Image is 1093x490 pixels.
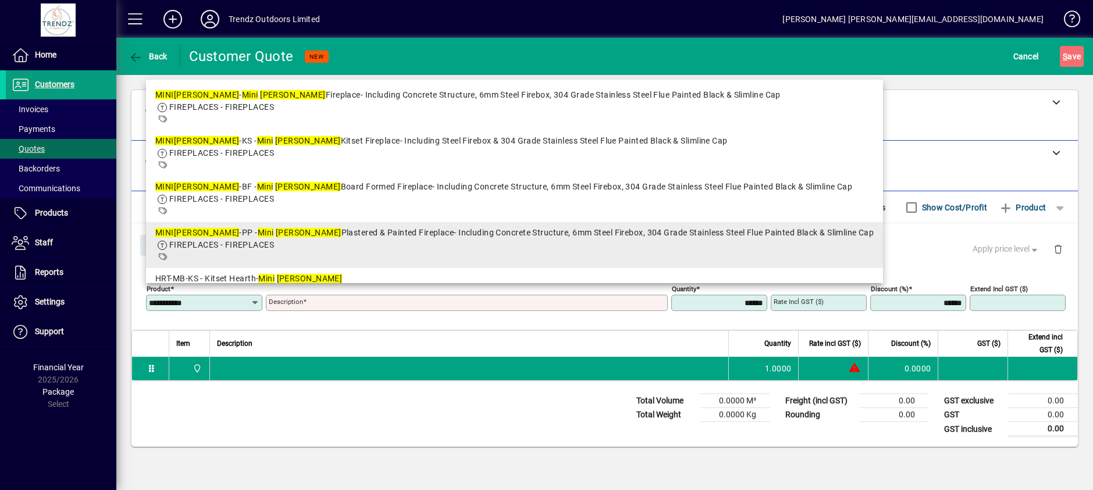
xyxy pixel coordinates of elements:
span: Quotes [12,144,45,153]
a: Payments [6,119,116,139]
span: Home [35,50,56,59]
span: Quantity [764,337,791,350]
td: Freight (incl GST) [779,394,859,408]
em: [PERSON_NAME] [275,136,341,145]
em: [PERSON_NAME] [260,90,326,99]
span: Reports [35,267,63,277]
td: 0.00 [859,394,929,408]
td: 0.0000 Kg [700,408,770,422]
mat-label: Quantity [672,285,696,293]
div: Customer Quote [189,47,294,66]
em: MINI [155,228,174,237]
td: 0.0000 [868,357,938,380]
mat-option: MINIBURTON-BF - Mini Burton Board Formed Fireplace- Including Concrete Structure, 6mm Steel Fireb... [146,176,883,222]
a: Invoices [6,99,116,119]
a: Backorders [6,159,116,178]
a: Settings [6,288,116,317]
em: [PERSON_NAME] [174,228,240,237]
label: Show Cost/Profit [920,202,987,213]
a: Reports [6,258,116,287]
a: Quotes [6,139,116,159]
div: -BF - Board Formed Fireplace- Including Concrete Structure, 6mm Steel Firebox, 304 Grade Stainles... [155,181,874,193]
span: Discount (%) [891,337,931,350]
span: Backorders [12,164,60,173]
div: - Fireplace- Including Concrete Structure, 6mm Steel Firebox, 304 Grade Stainless Steel Flue Pain... [155,89,874,101]
span: Description [217,337,252,350]
span: S [1063,52,1067,61]
a: Communications [6,178,116,198]
div: HRT-MB-KS - Kitset Hearth- [155,273,874,285]
button: Close [140,235,180,256]
app-page-header-button: Delete [1044,244,1072,254]
button: Profile [191,9,229,30]
a: Products [6,199,116,228]
span: FIREPLACES - FIREPLACES [169,194,274,203]
app-page-header-button: Close [137,239,183,250]
span: 1.0000 [765,363,792,374]
span: Package [42,387,74,396]
td: Total Weight [631,408,700,422]
td: 0.0000 M³ [700,394,770,408]
em: MINI [155,90,174,99]
span: FIREPLACES - FIREPLACES [169,102,274,112]
button: Back [126,46,170,67]
span: Customers [35,80,74,89]
span: Support [35,327,64,336]
em: [PERSON_NAME] [275,182,341,191]
div: Trendz Outdoors Limited [229,10,320,28]
div: Product [131,223,1078,266]
td: GST [938,408,1008,422]
span: Communications [12,184,80,193]
span: Products [35,208,68,217]
span: Close [145,236,175,255]
td: 0.00 [1008,408,1078,422]
em: MINI [155,182,174,191]
span: Settings [35,297,65,306]
div: [PERSON_NAME] [PERSON_NAME][EMAIL_ADDRESS][DOMAIN_NAME] [782,10,1044,28]
span: New Plymouth [190,362,203,375]
span: Back [129,52,168,61]
label: Show Line Volumes/Weights [777,202,885,213]
em: Mini [242,90,258,99]
span: Cancel [1013,47,1039,66]
span: Financial Year [33,363,84,372]
a: Knowledge Base [1055,2,1078,40]
em: MINI [155,136,174,145]
mat-option: MINIBURTON - Mini Burton Fireplace- Including Concrete Structure, 6mm Steel Firebox, 304 Grade St... [146,84,883,130]
td: 0.00 [859,408,929,422]
em: [PERSON_NAME] [277,274,343,283]
mat-label: Rate incl GST ($) [774,298,824,306]
mat-label: Discount (%) [871,285,909,293]
button: Save [1060,46,1084,67]
span: FIREPLACES - FIREPLACES [169,148,274,158]
span: GST ($) [977,337,1001,350]
mat-label: Extend incl GST ($) [970,285,1028,293]
a: Home [6,41,116,70]
span: 12708 - [PERSON_NAME] [145,118,237,127]
td: GST exclusive [938,394,1008,408]
span: NEW [309,53,324,60]
em: [PERSON_NAME] [174,136,240,145]
span: Rate incl GST ($) [809,337,861,350]
button: Delete [1044,235,1072,263]
em: Mini [257,136,273,145]
em: [PERSON_NAME] [174,90,240,99]
em: [PERSON_NAME] [276,228,341,237]
mat-option: MINIBURTON-KS - Mini Burton Kitset Fireplace- Including Steel Firebox & 304 Grade Stainless Steel... [146,130,883,176]
span: Extend incl GST ($) [1015,331,1063,356]
span: ave [1063,47,1081,66]
span: Item [176,337,190,350]
em: Mini [258,228,274,237]
div: -KS - Kitset Fireplace- Including Steel Firebox & 304 Grade Stainless Steel Flue Painted Black & ... [155,135,874,147]
mat-label: Description [269,298,303,306]
span: Payments [12,124,55,134]
div: -PP - Plastered & Painted Fireplace- Including Concrete Structure, 6mm Steel Firebox, 304 Grade S... [155,227,874,239]
td: Total Volume [631,394,700,408]
td: GST inclusive [938,422,1008,437]
mat-option: MINIBURTON-PP - Mini Burton Plastered & Painted Fireplace- Including Concrete Structure, 6mm Stee... [146,222,883,268]
mat-label: Product [147,285,170,293]
button: Cancel [1010,46,1042,67]
td: 0.00 [1008,394,1078,408]
a: Support [6,317,116,346]
span: Apply price level [973,243,1040,255]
